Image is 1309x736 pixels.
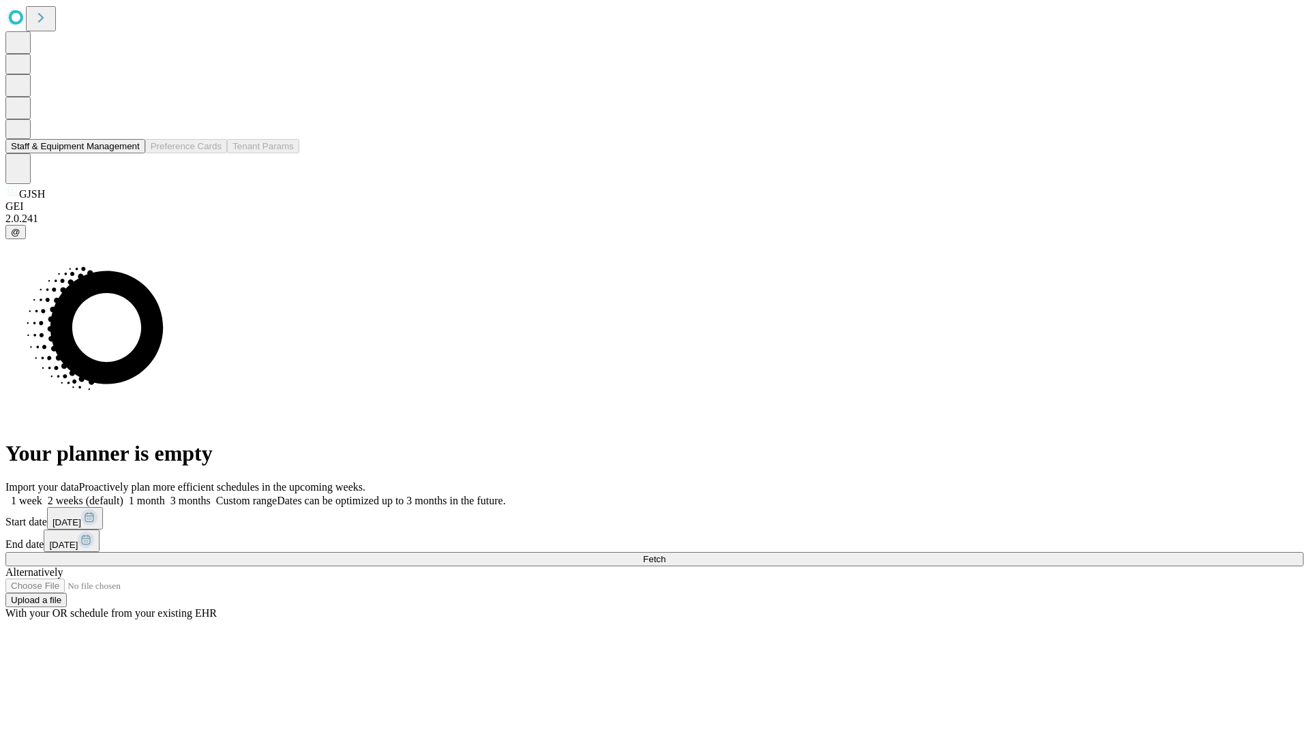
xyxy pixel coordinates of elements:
span: 3 months [170,495,211,506]
div: End date [5,530,1304,552]
div: Start date [5,507,1304,530]
h1: Your planner is empty [5,441,1304,466]
span: With your OR schedule from your existing EHR [5,607,217,619]
button: [DATE] [47,507,103,530]
span: Proactively plan more efficient schedules in the upcoming weeks. [79,481,365,493]
span: Dates can be optimized up to 3 months in the future. [277,495,505,506]
span: 1 month [129,495,165,506]
span: [DATE] [49,540,78,550]
span: 2 weeks (default) [48,495,123,506]
button: Staff & Equipment Management [5,139,145,153]
div: 2.0.241 [5,213,1304,225]
span: Fetch [643,554,665,564]
span: 1 week [11,495,42,506]
span: GJSH [19,188,45,200]
button: Upload a file [5,593,67,607]
span: @ [11,227,20,237]
span: Custom range [216,495,277,506]
button: [DATE] [44,530,100,552]
span: [DATE] [52,517,81,527]
button: Preference Cards [145,139,227,153]
button: @ [5,225,26,239]
button: Tenant Params [227,139,299,153]
span: Import your data [5,481,79,493]
button: Fetch [5,552,1304,566]
span: Alternatively [5,566,63,578]
div: GEI [5,200,1304,213]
